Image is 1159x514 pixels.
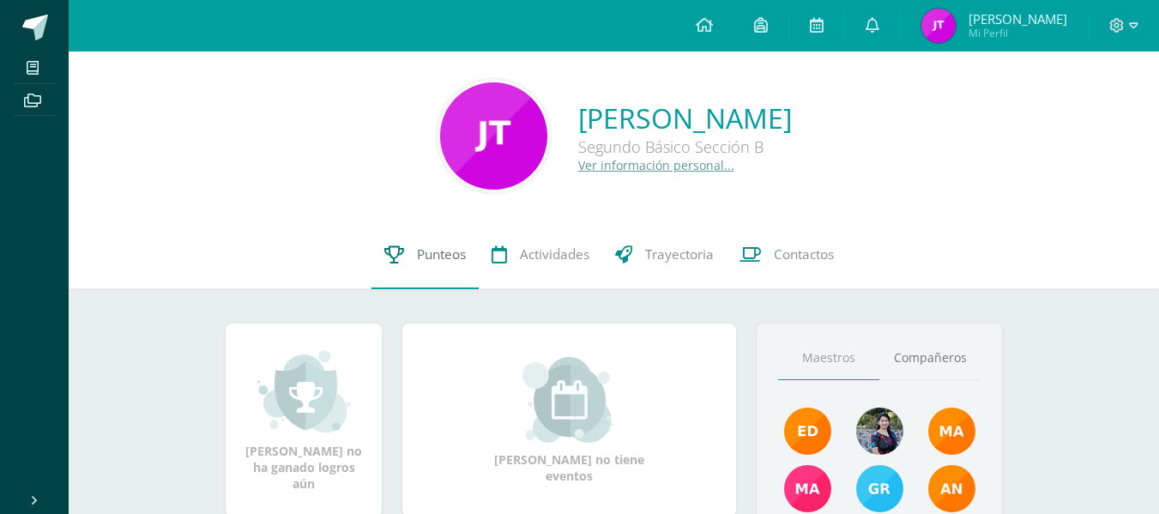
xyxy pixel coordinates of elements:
a: Actividades [479,221,602,289]
img: b7ce7144501556953be3fc0a459761b8.png [856,465,903,512]
a: Maestros [778,336,879,380]
img: achievement_small.png [257,348,351,434]
a: Compañeros [879,336,981,380]
span: Mi Perfil [969,26,1067,40]
span: Trayectoria [645,245,714,263]
div: [PERSON_NAME] no ha ganado logros aún [243,348,365,492]
div: Segundo Básico Sección B [578,136,792,157]
img: f40e456500941b1b33f0807dd74ea5cf.png [784,408,831,455]
img: 7766054b1332a6085c7723d22614d631.png [784,465,831,512]
img: a348d660b2b29c2c864a8732de45c20a.png [928,465,975,512]
a: Trayectoria [602,221,727,289]
span: Punteos [417,245,466,263]
img: 9b17679b4520195df407efdfd7b84603.png [856,408,903,455]
span: Actividades [520,245,589,263]
span: Contactos [774,245,834,263]
div: [PERSON_NAME] no tiene eventos [484,357,655,484]
span: [PERSON_NAME] [969,10,1067,27]
img: 81c49926352c5a5307e36361f2b671cc.png [440,82,547,190]
img: 560278503d4ca08c21e9c7cd40ba0529.png [928,408,975,455]
a: Punteos [371,221,479,289]
img: 12c8e9fd370cddd27b8f04261aae6b27.png [921,9,956,43]
a: Ver información personal... [578,157,734,173]
img: event_small.png [522,357,616,443]
a: Contactos [727,221,847,289]
a: [PERSON_NAME] [578,100,792,136]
